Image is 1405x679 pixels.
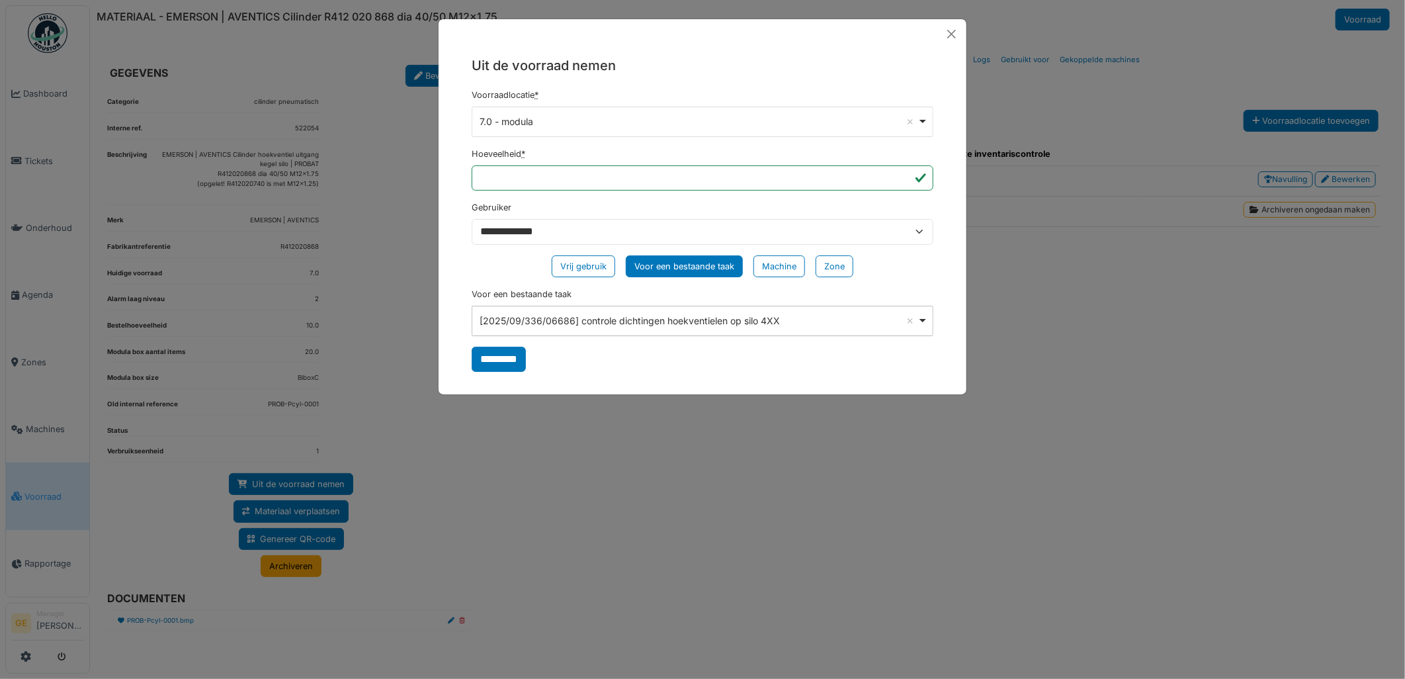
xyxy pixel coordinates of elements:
[472,201,511,214] label: Gebruiker
[626,255,743,277] div: Voor een bestaande taak
[534,90,538,100] abbr: Verplicht
[472,148,525,160] label: Hoeveelheid
[472,56,933,75] h5: Uit de voorraad nemen
[904,115,917,128] button: Remove item: '120239'
[480,314,917,328] div: [2025/09/336/06686] controle dichtingen hoekventielen op silo 4XX
[753,255,805,277] div: Machine
[480,114,917,128] div: 7.0 - modula
[472,288,572,300] label: Voor een bestaande taak
[552,255,615,277] div: Vrij gebruik
[816,255,853,277] div: Zone
[472,89,538,101] label: Voorraadlocatie
[904,314,917,328] button: Remove item: '377472'
[942,24,961,44] button: Close
[521,149,525,159] abbr: Verplicht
